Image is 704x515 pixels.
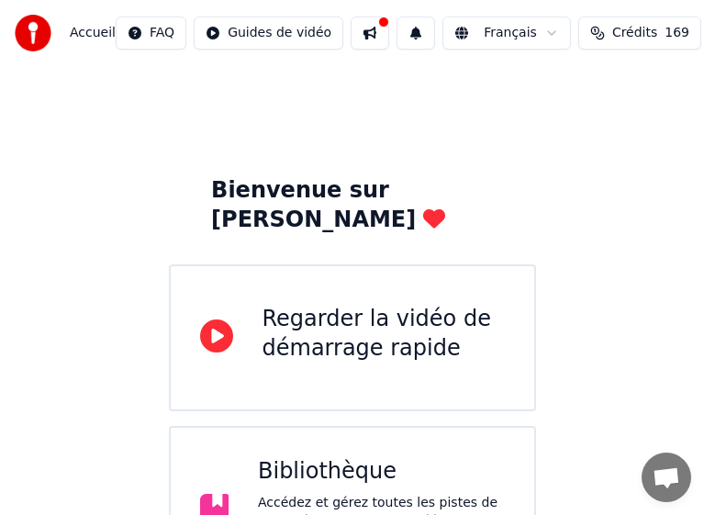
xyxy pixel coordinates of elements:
[578,17,701,50] button: Crédits169
[665,24,689,42] span: 169
[211,176,493,235] div: Bienvenue sur [PERSON_NAME]
[258,457,505,487] div: Bibliothèque
[70,24,116,42] span: Accueil
[15,15,51,51] img: youka
[612,24,657,42] span: Crédits
[642,453,691,502] div: Ouvrir le chat
[194,17,343,50] button: Guides de vidéo
[116,17,186,50] button: FAQ
[263,305,505,364] div: Regarder la vidéo de démarrage rapide
[70,24,116,42] nav: breadcrumb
